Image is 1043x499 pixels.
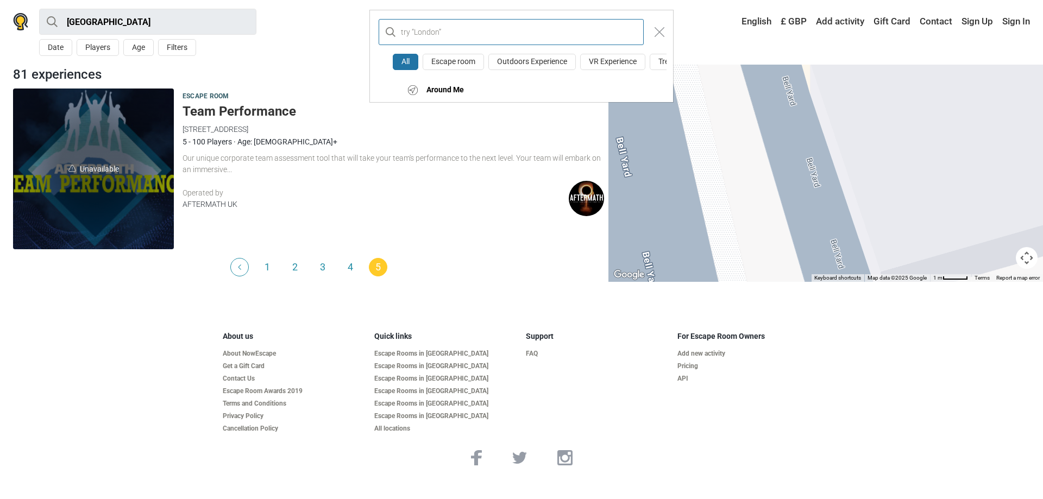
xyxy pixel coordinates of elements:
a: Around me Around Me [370,78,673,102]
button: Escape room [423,54,484,71]
img: Around me [408,85,418,95]
button: All [393,54,418,71]
button: Close modal [649,22,670,42]
button: Outdoors Experience [488,54,576,71]
div: Around Me [418,85,464,96]
button: VR Experience [580,54,645,71]
button: Treasure [PERSON_NAME] [650,54,756,71]
img: Close modal [655,27,664,37]
input: try “London” [379,19,644,45]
